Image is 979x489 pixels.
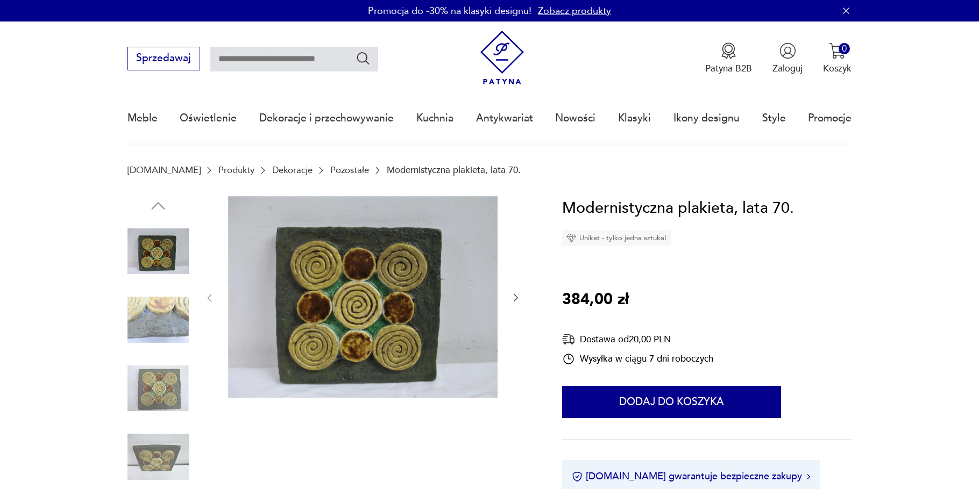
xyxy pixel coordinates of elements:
a: Produkty [218,165,254,175]
a: Zobacz produkty [538,4,611,18]
img: Ikona diamentu [566,233,576,243]
h1: Modernistyczna plakieta, lata 70. [562,196,794,221]
img: Zdjęcie produktu Modernistyczna plakieta, lata 70. [127,358,189,419]
img: Ikona koszyka [829,42,846,59]
button: Patyna B2B [705,42,752,75]
a: Ikona medaluPatyna B2B [705,42,752,75]
a: Oświetlenie [180,94,237,143]
a: Pozostałe [330,165,369,175]
img: Zdjęcie produktu Modernistyczna plakieta, lata 70. [127,289,189,350]
div: Wysyłka w ciągu 7 dni roboczych [562,353,713,365]
a: Ikony designu [673,94,740,143]
img: Zdjęcie produktu Modernistyczna plakieta, lata 70. [127,221,189,282]
a: Sprzedawaj [127,55,200,63]
p: Zaloguj [772,62,803,75]
img: Zdjęcie produktu Modernistyczna plakieta, lata 70. [127,426,189,487]
img: Ikona dostawy [562,333,575,346]
a: Dekoracje i przechowywanie [259,94,394,143]
img: Ikona certyfikatu [572,471,583,482]
img: Ikona medalu [720,42,737,59]
button: [DOMAIN_NAME] gwarantuje bezpieczne zakupy [572,470,810,483]
a: Meble [127,94,158,143]
a: Kuchnia [416,94,453,143]
img: Ikona strzałki w prawo [807,474,810,479]
div: Dostawa od 20,00 PLN [562,333,713,346]
a: Dekoracje [272,165,313,175]
a: [DOMAIN_NAME] [127,165,201,175]
p: Patyna B2B [705,62,752,75]
div: Unikat - tylko jedna sztuka! [562,230,671,246]
p: Promocja do -30% na klasyki designu! [368,4,531,18]
button: Szukaj [356,51,371,66]
img: Zdjęcie produktu Modernistyczna plakieta, lata 70. [228,196,498,398]
img: Ikonka użytkownika [779,42,796,59]
a: Nowości [555,94,595,143]
button: 0Koszyk [823,42,852,75]
p: Koszyk [823,62,852,75]
a: Klasyki [618,94,651,143]
a: Promocje [808,94,852,143]
img: Patyna - sklep z meblami i dekoracjami vintage [475,31,529,85]
p: Modernistyczna plakieta, lata 70. [387,165,521,175]
p: 384,00 zł [562,287,629,312]
a: Antykwariat [476,94,533,143]
a: Style [762,94,786,143]
button: Sprzedawaj [127,47,200,70]
button: Dodaj do koszyka [562,386,781,418]
div: 0 [839,43,850,54]
button: Zaloguj [772,42,803,75]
